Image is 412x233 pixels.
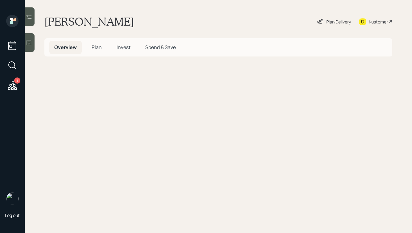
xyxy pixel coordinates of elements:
[6,193,19,205] img: hunter_neumayer.jpg
[369,19,388,25] div: Kustomer
[5,212,20,218] div: Log out
[54,44,77,51] span: Overview
[326,19,351,25] div: Plan Delivery
[14,77,20,84] div: 1
[117,44,130,51] span: Invest
[44,15,134,28] h1: [PERSON_NAME]
[92,44,102,51] span: Plan
[145,44,176,51] span: Spend & Save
